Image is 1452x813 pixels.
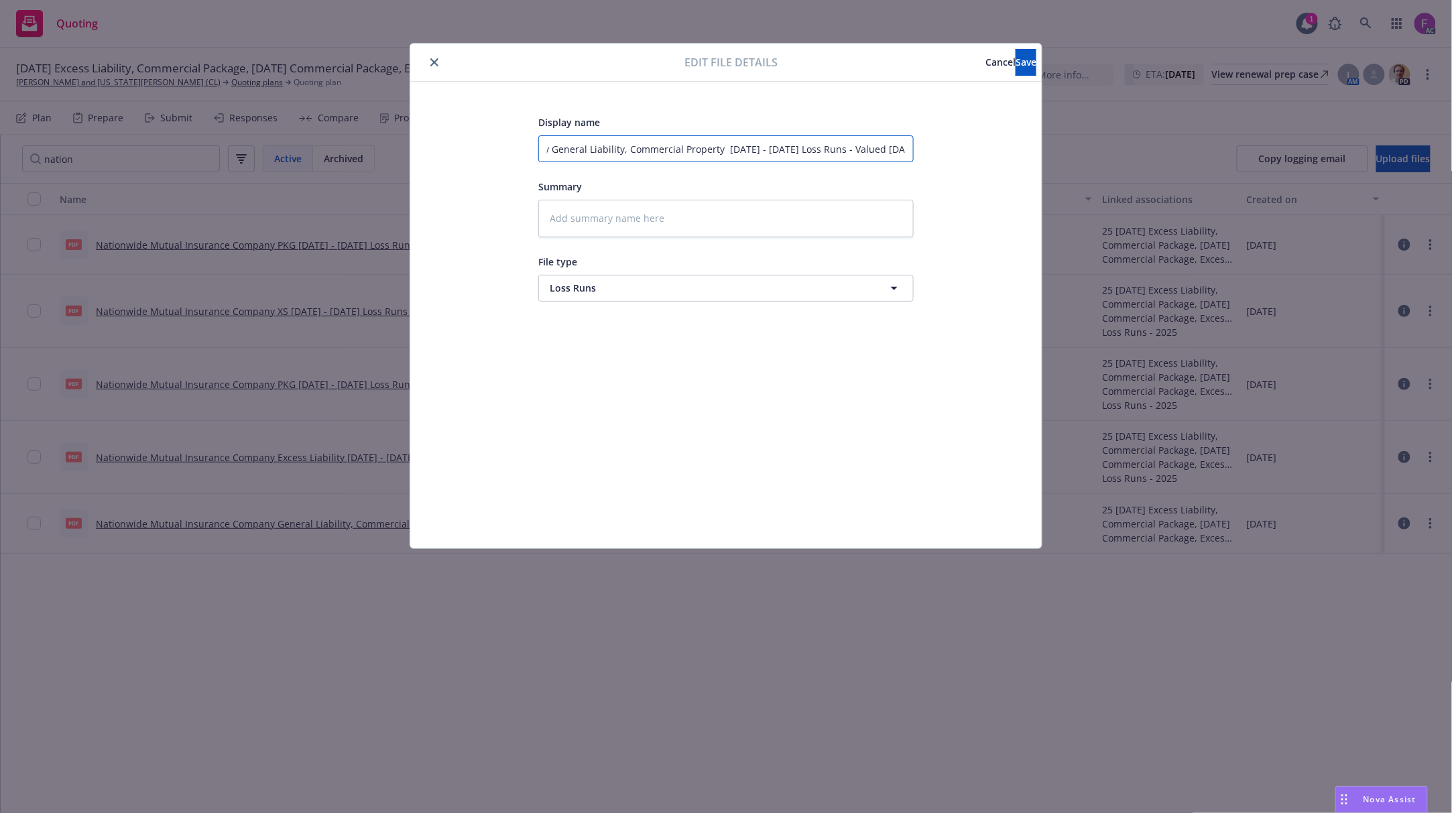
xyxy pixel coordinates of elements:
[985,56,1016,68] span: Cancel
[985,49,1016,76] button: Cancel
[538,180,582,193] span: Summary
[426,54,442,70] button: close
[1016,49,1036,76] button: Save
[1364,794,1416,805] span: Nova Assist
[1335,786,1428,813] button: Nova Assist
[1016,56,1036,68] span: Save
[538,275,914,302] button: Loss Runs
[538,255,577,268] span: File type
[550,281,853,295] span: Loss Runs
[538,135,914,162] input: Add display name here
[538,116,600,129] span: Display name
[1336,787,1353,812] div: Drag to move
[685,54,778,70] span: Edit file details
